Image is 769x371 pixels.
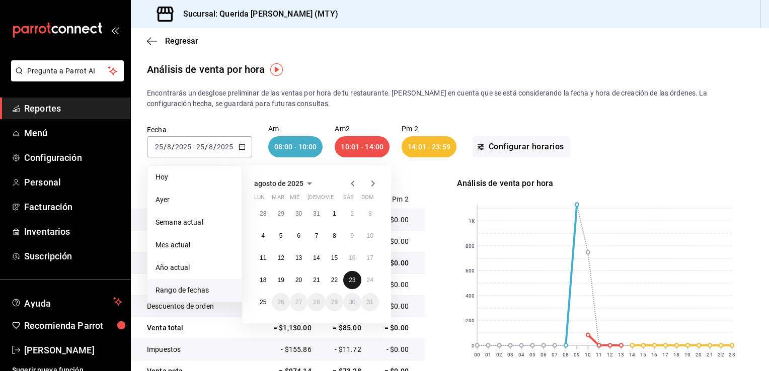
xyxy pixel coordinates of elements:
span: Recomienda Parrot [24,319,122,332]
abbr: 13 de agosto de 2025 [295,254,302,261]
p: Resumen [131,177,425,190]
a: Pregunta a Parrot AI [7,73,124,83]
td: Impuestos [131,339,255,360]
button: 15 de agosto de 2025 [326,249,343,267]
td: Venta bruta [131,252,255,274]
td: Descuentos de orden [131,296,255,317]
abbr: 9 de agosto de 2025 [350,232,354,239]
td: - $155.86 [255,339,317,360]
input: -- [167,143,172,151]
td: - $0.00 [367,339,425,360]
span: Facturación [24,200,122,214]
abbr: 1 de agosto de 2025 [333,210,336,217]
td: Descuentos de artículos [131,274,255,296]
td: Cargos por servicio [131,231,255,252]
text: 02 [496,352,502,357]
text: 04 [518,352,524,357]
button: 31 de agosto de 2025 [361,293,379,311]
input: ---- [216,143,234,151]
text: 400 [466,293,475,299]
abbr: lunes [254,194,265,205]
abbr: 4 de agosto de 2025 [261,232,265,239]
text: 13 [618,352,624,357]
abbr: 14 de agosto de 2025 [313,254,320,261]
button: 22 de agosto de 2025 [326,271,343,289]
abbr: 16 de agosto de 2025 [349,254,355,261]
text: 00 [474,352,480,357]
button: 16 de agosto de 2025 [343,249,361,267]
span: Inventarios [24,225,122,238]
abbr: 17 de agosto de 2025 [367,254,373,261]
span: Reportes [24,102,122,115]
td: = $1,130.00 [255,317,317,339]
button: 28 de agosto de 2025 [307,293,325,311]
text: 12 [607,352,613,357]
abbr: 28 de agosto de 2025 [313,299,320,306]
abbr: 10 de agosto de 2025 [367,232,373,239]
p: Am [268,125,323,132]
span: Suscripción [24,249,122,263]
abbr: 20 de agosto de 2025 [295,276,302,284]
button: 12 de agosto de 2025 [272,249,289,267]
abbr: 22 de agosto de 2025 [331,276,338,284]
span: / [213,143,216,151]
input: ---- [175,143,192,151]
abbr: jueves [307,194,367,205]
button: Pregunta a Parrot AI [11,60,124,81]
span: Personal [24,175,122,189]
abbr: 19 de agosto de 2025 [277,276,284,284]
div: Análisis de venta por hora [147,62,265,77]
abbr: 18 de agosto de 2025 [260,276,266,284]
span: Configuración [24,151,122,164]
button: 26 de agosto de 2025 [272,293,289,311]
img: Tooltip marker [270,63,283,76]
button: 28 de julio de 2025 [254,205,272,223]
span: agosto de 2025 [254,179,303,188]
span: Ayer [156,195,234,205]
text: 23 [729,352,735,357]
abbr: 7 de agosto de 2025 [315,232,319,239]
button: 18 de agosto de 2025 [254,271,272,289]
text: 19 [684,352,690,357]
button: 11 de agosto de 2025 [254,249,272,267]
text: 200 [466,318,475,323]
abbr: 12 de agosto de 2025 [277,254,284,261]
text: 03 [507,352,513,357]
button: 17 de agosto de 2025 [361,249,379,267]
button: 8 de agosto de 2025 [326,227,343,245]
abbr: 11 de agosto de 2025 [260,254,266,261]
button: 23 de agosto de 2025 [343,271,361,289]
div: Análisis de venta por hora [457,177,751,190]
h3: Sucursal: Querida [PERSON_NAME] (MTY) [175,8,338,20]
label: Fecha [147,126,252,133]
span: Pregunta a Parrot AI [27,66,108,76]
p: Pm 2 [402,125,456,132]
text: 20 [696,352,702,357]
abbr: 3 de agosto de 2025 [368,210,372,217]
text: 07 [552,352,558,357]
text: 800 [466,243,475,249]
abbr: miércoles [290,194,299,205]
span: Semana actual [156,217,234,228]
button: 31 de julio de 2025 [307,205,325,223]
button: 13 de agosto de 2025 [290,249,307,267]
span: Ayuda [24,296,109,308]
span: Rango de fechas [156,285,234,296]
button: 25 de agosto de 2025 [254,293,272,311]
input: -- [155,143,164,151]
button: 30 de agosto de 2025 [343,293,361,311]
button: 7 de agosto de 2025 [307,227,325,245]
text: 05 [529,352,535,357]
abbr: 8 de agosto de 2025 [333,232,336,239]
span: - [193,143,195,151]
button: 5 de agosto de 2025 [272,227,289,245]
text: 1K [469,218,475,224]
button: 30 de julio de 2025 [290,205,307,223]
span: Año actual [156,262,234,273]
abbr: viernes [326,194,334,205]
button: Regresar [147,36,198,46]
text: 16 [651,352,657,357]
button: 10 de agosto de 2025 [361,227,379,245]
text: 01 [485,352,491,357]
